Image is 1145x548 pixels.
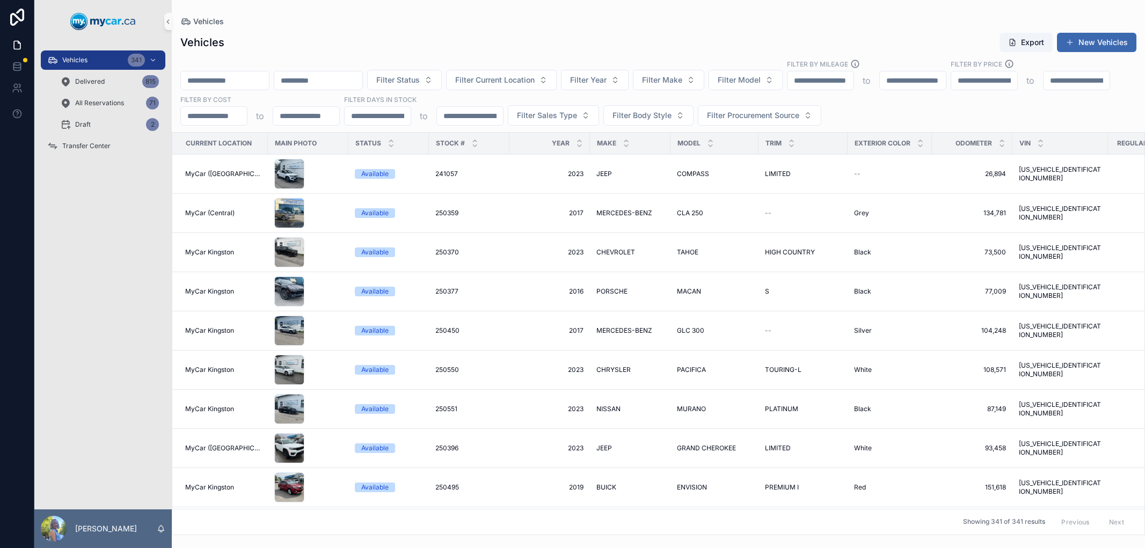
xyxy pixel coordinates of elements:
[854,287,925,296] a: Black
[677,170,709,178] span: COMPASS
[709,70,783,90] button: Select Button
[596,405,664,413] a: NISSAN
[344,94,417,104] label: Filter Days In Stock
[435,248,503,257] a: 250370
[435,483,503,492] a: 250495
[642,75,682,85] span: Filter Make
[596,287,664,296] a: PORSCHE
[677,287,752,296] a: MACAN
[435,209,458,217] span: 250359
[361,287,389,296] div: Available
[193,16,224,27] span: Vehicles
[185,248,234,257] span: MyCar Kingston
[765,483,841,492] a: PREMIUM I
[516,209,584,217] a: 2017
[596,405,621,413] span: NISSAN
[596,287,628,296] span: PORSCHE
[677,139,701,148] span: Model
[854,483,866,492] span: Red
[938,483,1006,492] span: 151,618
[41,50,165,70] a: Vehicles341
[516,483,584,492] a: 2019
[435,209,503,217] a: 250359
[185,326,234,335] span: MyCar Kingston
[1000,33,1053,52] button: Export
[41,136,165,156] a: Transfer Center
[951,59,1002,69] label: FILTER BY PRICE
[435,326,503,335] a: 250450
[1019,479,1102,496] a: [US_VEHICLE_IDENTIFICATION_NUMBER]
[938,209,1006,217] span: 134,781
[854,209,869,217] span: Grey
[1019,440,1102,457] a: [US_VEHICLE_IDENTIFICATION_NUMBER]
[62,56,87,64] span: Vehicles
[677,483,707,492] span: ENVISION
[516,287,584,296] span: 2016
[1019,283,1102,300] a: [US_VEHICLE_IDENTIFICATION_NUMBER]
[355,169,422,179] a: Available
[180,35,224,50] h1: Vehicles
[765,444,841,452] a: LIMITED
[677,209,703,217] span: CLA 250
[596,170,664,178] a: JEEP
[361,483,389,492] div: Available
[185,405,261,413] a: MyCar Kingston
[677,483,752,492] a: ENVISION
[854,444,872,452] span: White
[185,483,261,492] a: MyCar Kingston
[361,169,389,179] div: Available
[765,287,841,296] a: S
[677,209,752,217] a: CLA 250
[1019,244,1102,261] a: [US_VEHICLE_IDENTIFICATION_NUMBER]
[185,444,261,452] a: MyCar ([GEOGRAPHIC_DATA])
[677,326,752,335] a: GLC 300
[765,326,841,335] a: --
[185,483,234,492] span: MyCar Kingston
[854,170,860,178] span: --
[603,105,694,126] button: Select Button
[596,366,664,374] a: CHRYSLER
[1026,74,1034,87] p: to
[765,366,801,374] span: TOURING-L
[146,97,159,109] div: 71
[854,444,925,452] a: White
[596,444,664,452] a: JEEP
[361,404,389,414] div: Available
[596,444,612,452] span: JEEP
[1019,165,1102,182] a: [US_VEHICLE_IDENTIFICATION_NUMBER]
[435,444,503,452] a: 250396
[361,365,389,375] div: Available
[854,366,925,374] a: White
[597,139,616,148] span: Make
[765,248,841,257] a: HIGH COUNTRY
[376,75,420,85] span: Filter Status
[516,170,584,178] span: 2023
[596,366,631,374] span: CHRYSLER
[516,444,584,452] span: 2023
[1057,33,1136,52] a: New Vehicles
[938,405,1006,413] a: 87,149
[938,326,1006,335] span: 104,248
[185,248,261,257] a: MyCar Kingston
[435,483,459,492] span: 250495
[677,366,752,374] a: PACIFICA
[596,326,652,335] span: MERCEDES-BENZ
[677,444,736,452] span: GRAND CHEROKEE
[765,405,841,413] a: PLATINUM
[516,248,584,257] a: 2023
[765,209,841,217] a: --
[355,247,422,257] a: Available
[938,170,1006,178] span: 26,894
[938,248,1006,257] span: 73,500
[596,170,612,178] span: JEEP
[570,75,607,85] span: Filter Year
[435,170,458,178] span: 241057
[854,405,925,413] a: Black
[435,444,458,452] span: 250396
[355,404,422,414] a: Available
